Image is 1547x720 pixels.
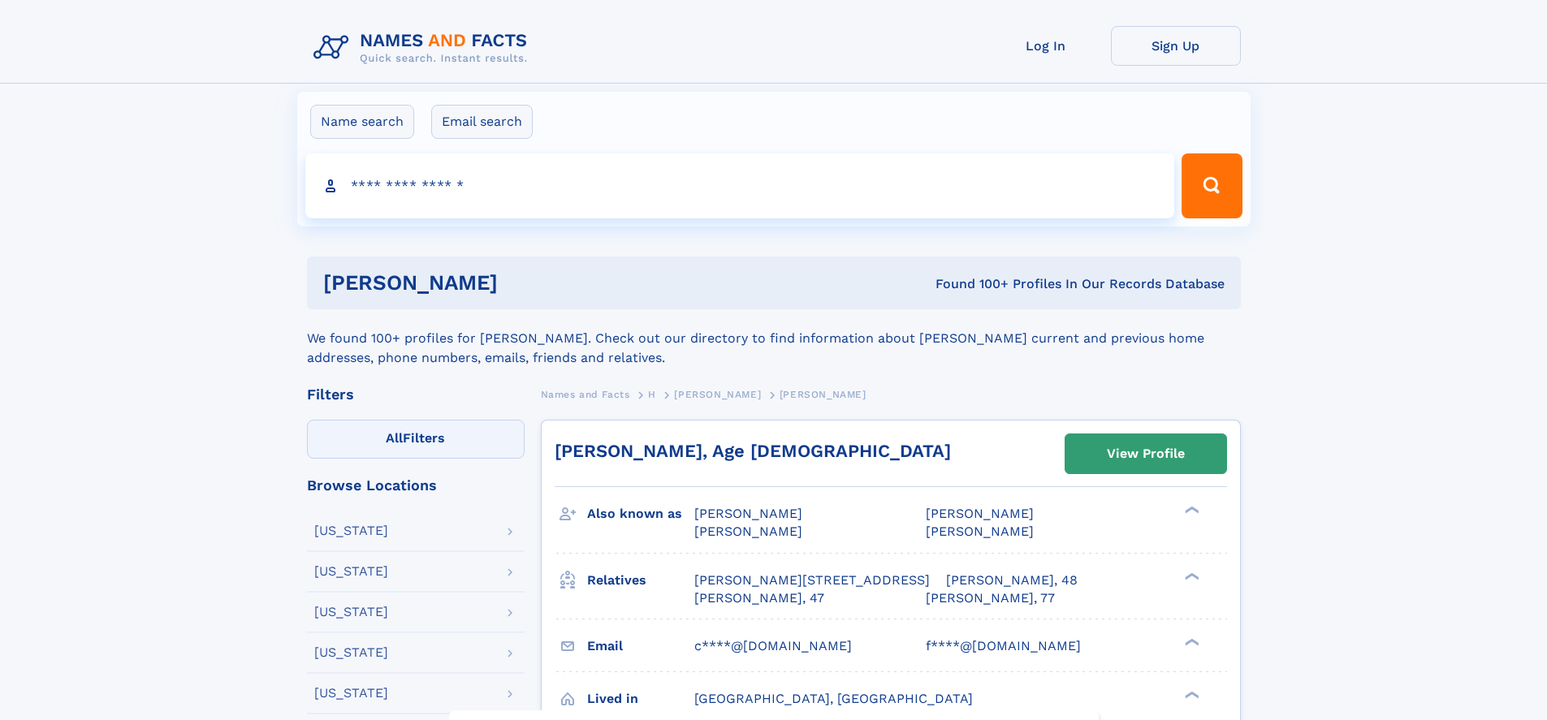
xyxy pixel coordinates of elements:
[307,309,1241,368] div: We found 100+ profiles for [PERSON_NAME]. Check out our directory to find information about [PERS...
[780,389,866,400] span: [PERSON_NAME]
[307,478,525,493] div: Browse Locations
[307,387,525,402] div: Filters
[694,524,802,539] span: [PERSON_NAME]
[314,687,388,700] div: [US_STATE]
[1181,571,1200,581] div: ❯
[314,606,388,619] div: [US_STATE]
[314,646,388,659] div: [US_STATE]
[926,589,1055,607] a: [PERSON_NAME], 77
[694,506,802,521] span: [PERSON_NAME]
[648,384,656,404] a: H
[1182,153,1242,218] button: Search Button
[946,571,1078,589] a: [PERSON_NAME], 48
[307,420,525,459] label: Filters
[674,389,761,400] span: [PERSON_NAME]
[1181,505,1200,515] div: ❯
[587,567,694,594] h3: Relatives
[648,389,656,400] span: H
[323,273,717,293] h1: [PERSON_NAME]
[694,589,824,607] a: [PERSON_NAME], 47
[314,524,388,537] div: [US_STATE]
[694,571,930,589] a: [PERSON_NAME][STREET_ADDRESS]
[587,685,694,713] h3: Lived in
[716,275,1225,293] div: Found 100+ Profiles In Our Records Database
[386,430,403,446] span: All
[981,26,1111,66] a: Log In
[926,506,1034,521] span: [PERSON_NAME]
[555,441,951,461] a: [PERSON_NAME], Age [DEMOGRAPHIC_DATA]
[307,26,541,70] img: Logo Names and Facts
[587,632,694,660] h3: Email
[1065,434,1226,473] a: View Profile
[1181,689,1200,700] div: ❯
[541,384,630,404] a: Names and Facts
[1181,636,1200,647] div: ❯
[926,524,1034,539] span: [PERSON_NAME]
[431,105,533,139] label: Email search
[314,565,388,578] div: [US_STATE]
[694,691,973,706] span: [GEOGRAPHIC_DATA], [GEOGRAPHIC_DATA]
[305,153,1175,218] input: search input
[1111,26,1241,66] a: Sign Up
[674,384,761,404] a: [PERSON_NAME]
[310,105,414,139] label: Name search
[1107,435,1185,472] div: View Profile
[587,500,694,528] h3: Also known as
